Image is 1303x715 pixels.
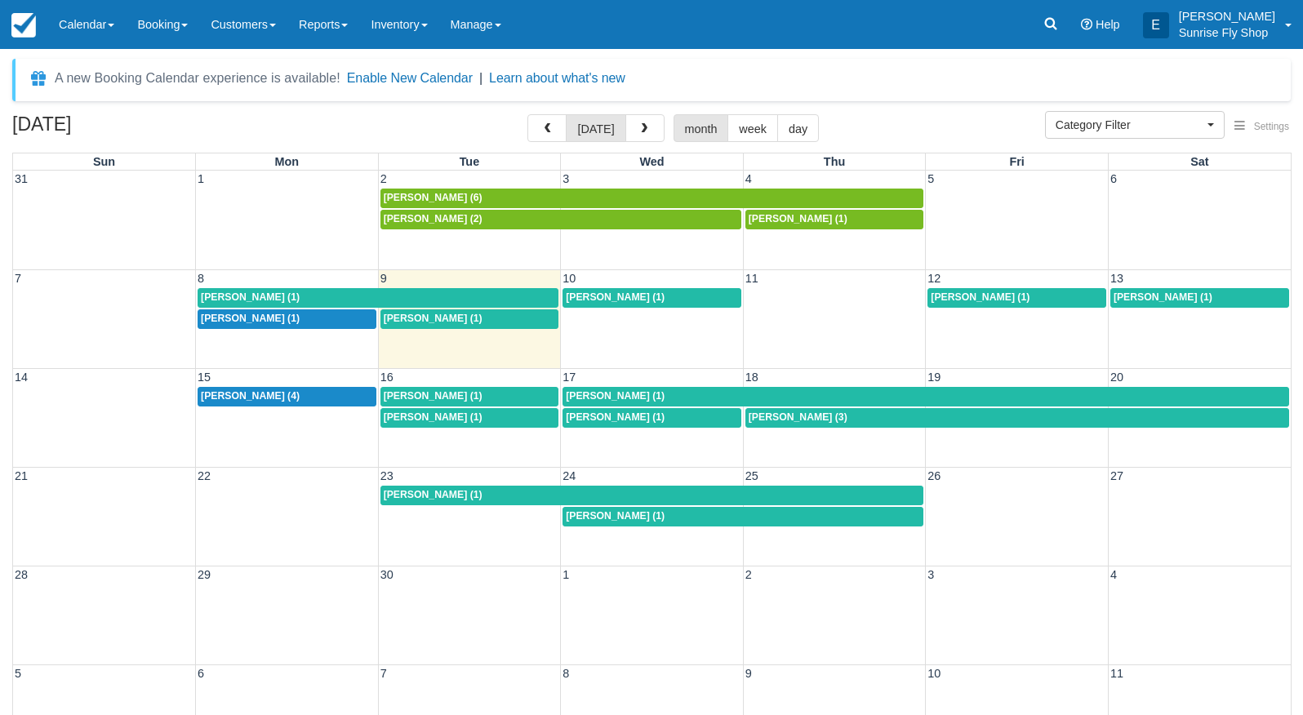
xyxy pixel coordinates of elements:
[777,114,819,142] button: day
[198,288,558,308] a: [PERSON_NAME] (1)
[13,469,29,482] span: 21
[384,390,483,402] span: [PERSON_NAME] (1)
[380,309,559,329] a: [PERSON_NAME] (1)
[384,489,483,500] span: [PERSON_NAME] (1)
[13,667,23,680] span: 5
[563,288,741,308] a: [PERSON_NAME] (1)
[926,172,936,185] span: 5
[1225,115,1299,139] button: Settings
[1114,291,1212,303] span: [PERSON_NAME] (1)
[1109,667,1125,680] span: 11
[926,568,936,581] span: 3
[379,469,395,482] span: 23
[380,210,741,229] a: [PERSON_NAME] (2)
[1096,18,1120,31] span: Help
[561,667,571,680] span: 8
[380,408,559,428] a: [PERSON_NAME] (1)
[727,114,778,142] button: week
[201,313,300,324] span: [PERSON_NAME] (1)
[196,568,212,581] span: 29
[55,69,340,88] div: A new Booking Calendar experience is available!
[379,371,395,384] span: 16
[379,172,389,185] span: 2
[460,155,480,168] span: Tue
[744,371,760,384] span: 18
[639,155,664,168] span: Wed
[745,210,924,229] a: [PERSON_NAME] (1)
[196,272,206,285] span: 8
[13,172,29,185] span: 31
[13,371,29,384] span: 14
[384,313,483,324] span: [PERSON_NAME] (1)
[1009,155,1024,168] span: Fri
[12,114,219,144] h2: [DATE]
[749,213,847,224] span: [PERSON_NAME] (1)
[1045,111,1225,139] button: Category Filter
[1109,469,1125,482] span: 27
[566,114,625,142] button: [DATE]
[745,408,1289,428] a: [PERSON_NAME] (3)
[384,192,483,203] span: [PERSON_NAME] (6)
[926,667,942,680] span: 10
[198,387,376,406] a: [PERSON_NAME] (4)
[201,291,300,303] span: [PERSON_NAME] (1)
[561,172,571,185] span: 3
[566,291,665,303] span: [PERSON_NAME] (1)
[93,155,115,168] span: Sun
[561,568,571,581] span: 1
[201,390,300,402] span: [PERSON_NAME] (4)
[1179,24,1275,41] p: Sunrise Fly Shop
[380,486,924,505] a: [PERSON_NAME] (1)
[384,213,483,224] span: [PERSON_NAME] (2)
[744,172,754,185] span: 4
[1143,12,1169,38] div: E
[379,667,389,680] span: 7
[196,667,206,680] span: 6
[275,155,300,168] span: Mon
[824,155,845,168] span: Thu
[561,469,577,482] span: 24
[1109,172,1118,185] span: 6
[926,371,942,384] span: 19
[561,371,577,384] span: 17
[196,371,212,384] span: 15
[927,288,1106,308] a: [PERSON_NAME] (1)
[13,568,29,581] span: 28
[926,469,942,482] span: 26
[926,272,942,285] span: 12
[380,387,559,406] a: [PERSON_NAME] (1)
[1109,568,1118,581] span: 4
[347,70,473,87] button: Enable New Calendar
[380,189,924,208] a: [PERSON_NAME] (6)
[489,71,625,85] a: Learn about what's new
[561,272,577,285] span: 10
[744,469,760,482] span: 25
[1056,117,1203,133] span: Category Filter
[11,13,36,38] img: checkfront-main-nav-mini-logo.png
[196,172,206,185] span: 1
[379,272,389,285] span: 9
[931,291,1030,303] span: [PERSON_NAME] (1)
[198,309,376,329] a: [PERSON_NAME] (1)
[196,469,212,482] span: 22
[1254,121,1289,132] span: Settings
[744,272,760,285] span: 11
[384,411,483,423] span: [PERSON_NAME] (1)
[566,411,665,423] span: [PERSON_NAME] (1)
[13,272,23,285] span: 7
[379,568,395,581] span: 30
[479,71,483,85] span: |
[563,507,923,526] a: [PERSON_NAME] (1)
[749,411,847,423] span: [PERSON_NAME] (3)
[744,667,754,680] span: 9
[1179,8,1275,24] p: [PERSON_NAME]
[566,390,665,402] span: [PERSON_NAME] (1)
[744,568,754,581] span: 2
[1081,19,1092,30] i: Help
[1110,288,1289,308] a: [PERSON_NAME] (1)
[1109,272,1125,285] span: 13
[563,387,1289,406] a: [PERSON_NAME] (1)
[1190,155,1208,168] span: Sat
[566,510,665,522] span: [PERSON_NAME] (1)
[674,114,729,142] button: month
